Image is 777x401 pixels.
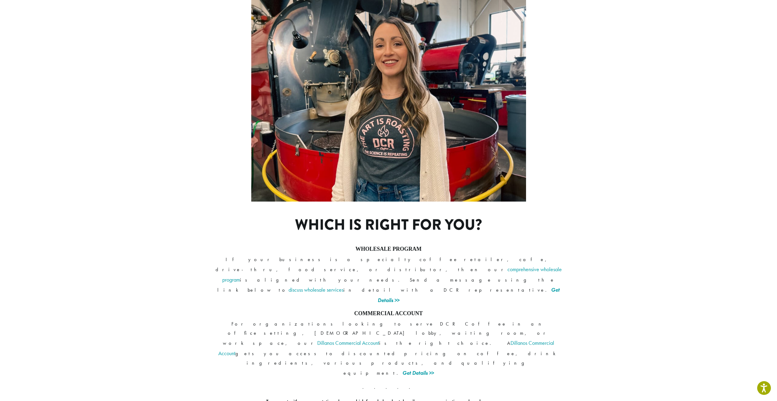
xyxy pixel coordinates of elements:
a: Dillanos Commercial Account [218,339,554,357]
a: discuss wholesale services [289,286,343,293]
p: If your business is a specialty coffee retailer, cafe, drive-thru, food service, or distributor, ... [215,255,563,305]
a: comprehensive wholesale program [222,266,562,283]
h4: WHOLESALE PROGRAM [215,246,563,253]
a: Get Details >> [402,369,434,376]
p: . . . . . [215,383,563,392]
h4: COMMERCIAL ACCOUNT [215,310,563,317]
a: Dillanos Commercial Account [317,339,379,346]
h1: Which is right for you? [258,216,519,234]
p: For organizations looking to serve DCR Coffee in an office setting, [DEMOGRAPHIC_DATA] lobby, wai... [215,319,563,378]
